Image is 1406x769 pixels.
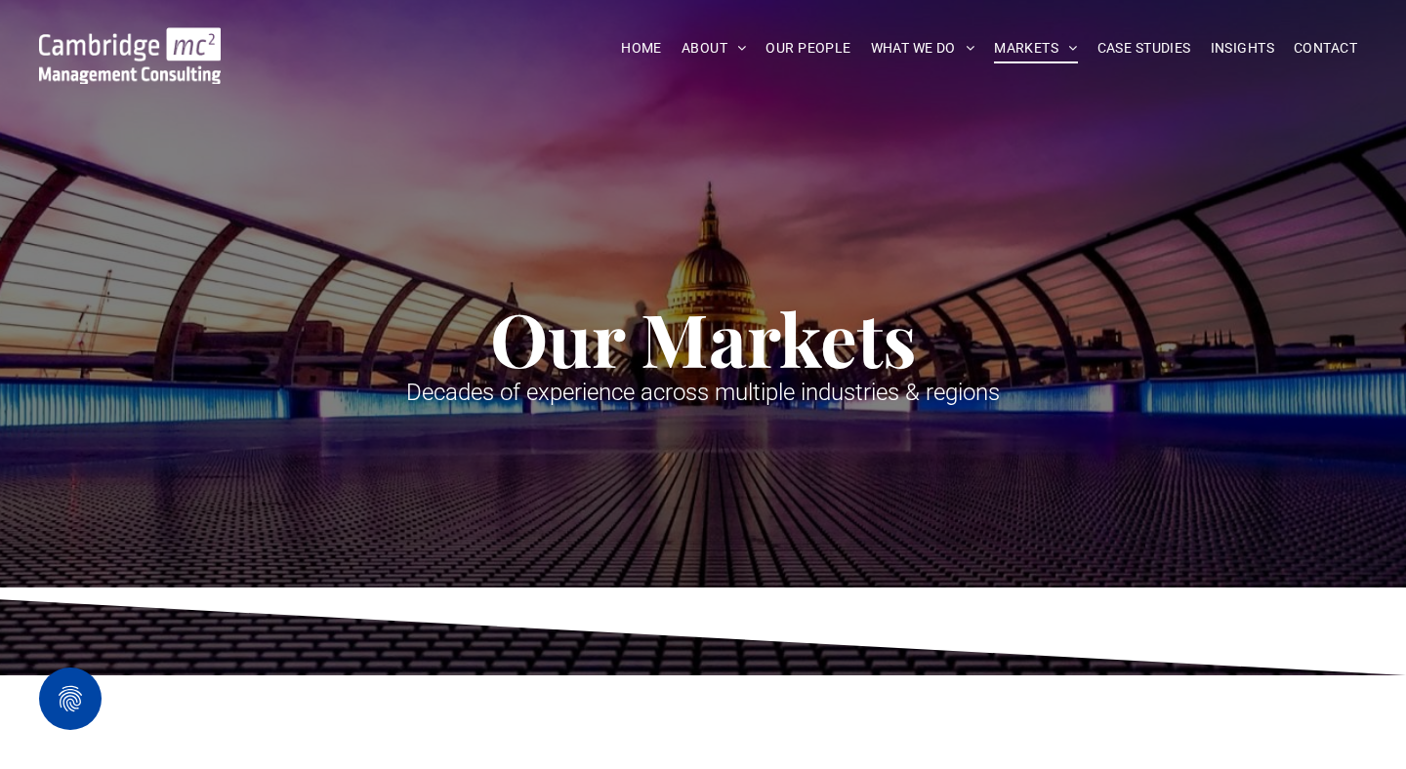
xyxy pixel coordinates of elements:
a: OUR PEOPLE [756,33,860,63]
a: HOME [611,33,672,63]
a: Your Business Transformed | Cambridge Management Consulting [39,30,221,51]
span: Decades of experience across multiple industries & regions [406,379,1000,406]
a: CASE STUDIES [1088,33,1201,63]
span: Our Markets [490,289,917,386]
a: WHAT WE DO [861,33,985,63]
img: Go to Homepage [39,27,221,84]
a: MARKETS [984,33,1087,63]
a: CONTACT [1284,33,1367,63]
a: INSIGHTS [1201,33,1284,63]
a: ABOUT [672,33,757,63]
